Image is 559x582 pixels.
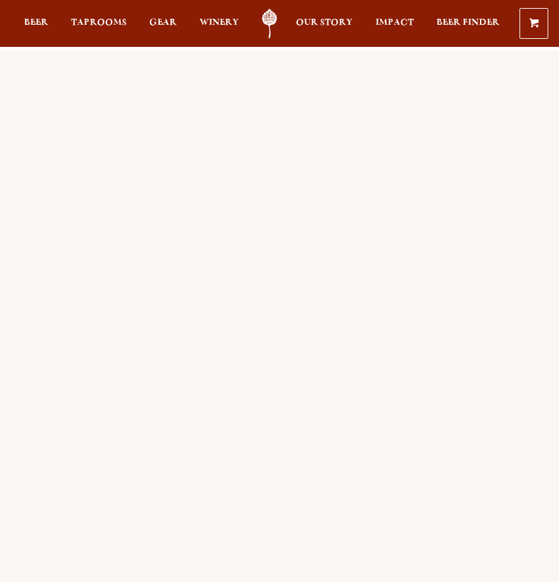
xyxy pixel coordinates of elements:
[24,9,48,39] a: Beer
[149,9,177,39] a: Gear
[296,9,353,39] a: Our Story
[71,17,127,28] span: Taprooms
[71,9,127,39] a: Taprooms
[436,9,499,39] a: Beer Finder
[149,17,177,28] span: Gear
[436,17,499,28] span: Beer Finder
[199,17,239,28] span: Winery
[199,9,239,39] a: Winery
[24,17,48,28] span: Beer
[376,9,414,39] a: Impact
[252,9,286,39] a: Odell Home
[296,17,353,28] span: Our Story
[376,17,414,28] span: Impact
